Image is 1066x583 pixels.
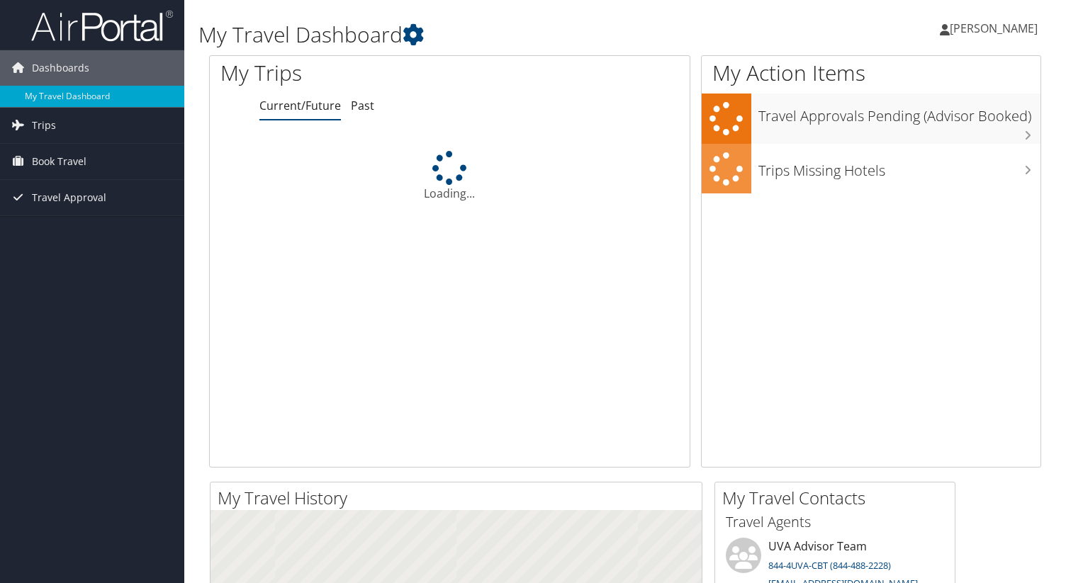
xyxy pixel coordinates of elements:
h1: My Trips [220,58,479,88]
span: Book Travel [32,144,86,179]
h1: My Action Items [702,58,1040,88]
a: [PERSON_NAME] [940,7,1052,50]
h2: My Travel Contacts [722,486,955,510]
img: airportal-logo.png [31,9,173,43]
span: [PERSON_NAME] [950,21,1038,36]
span: Dashboards [32,50,89,86]
span: Travel Approval [32,180,106,215]
h1: My Travel Dashboard [198,20,768,50]
span: Trips [32,108,56,143]
a: Past [351,98,374,113]
a: Current/Future [259,98,341,113]
a: Trips Missing Hotels [702,144,1040,194]
a: 844-4UVA-CBT (844-488-2228) [768,559,891,572]
h3: Trips Missing Hotels [758,154,1040,181]
h3: Travel Agents [726,512,944,532]
h3: Travel Approvals Pending (Advisor Booked) [758,99,1040,126]
div: Loading... [210,151,690,202]
h2: My Travel History [218,486,702,510]
a: Travel Approvals Pending (Advisor Booked) [702,94,1040,144]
